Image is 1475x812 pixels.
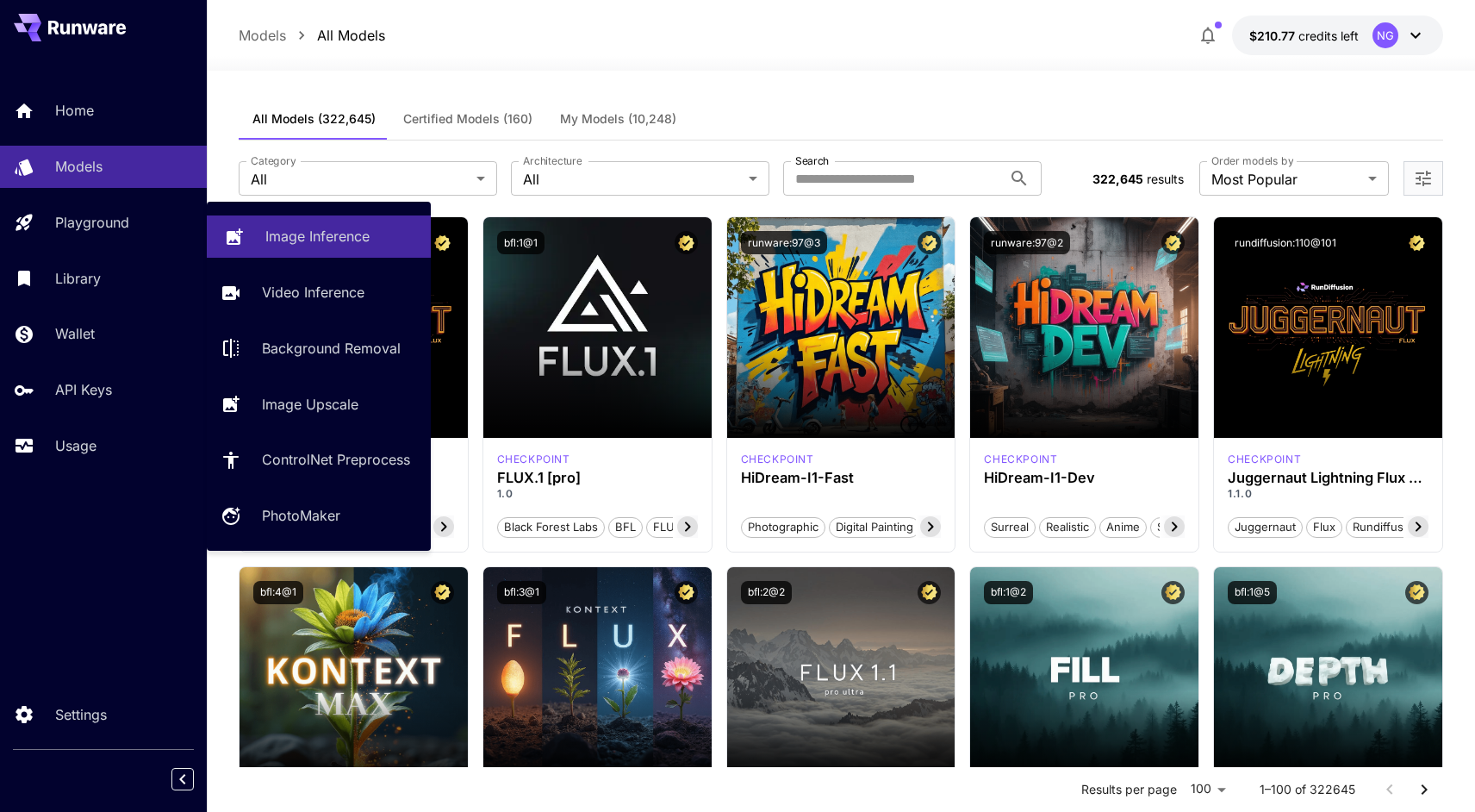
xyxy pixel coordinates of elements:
span: $210.77 [1249,28,1298,43]
span: juggernaut [1229,519,1302,536]
p: Video Inference [262,282,364,303]
span: Realistic [1040,519,1095,536]
p: Wallet [55,323,95,344]
p: ControlNet Preprocess [262,449,410,470]
span: My Models (10,248) [560,111,676,127]
span: BFL [609,519,642,536]
p: Image Inference [265,226,370,247]
p: Usage [55,435,96,456]
h3: HiDream-I1-Dev [984,470,1185,486]
div: HiDream Fast [741,452,814,467]
a: Image Inference [207,215,431,258]
span: results [1147,172,1184,186]
button: Certified Model – Vetted for best performance and includes a commercial license. [918,581,941,604]
span: Stylized [1151,519,1204,536]
p: API Keys [55,379,112,400]
div: $210.7714 [1249,27,1359,45]
span: credits left [1298,28,1359,43]
p: Settings [55,704,107,725]
span: rundiffusion [1347,519,1426,536]
button: Open more filters [1413,168,1434,190]
p: Background Removal [262,338,401,359]
button: Certified Model – Vetted for best performance and includes a commercial license. [1405,581,1428,604]
span: Surreal [985,519,1035,536]
p: 1–100 of 322645 [1260,781,1355,798]
button: bfl:3@1 [497,581,546,604]
button: bfl:1@1 [497,231,545,254]
p: 1.0 [497,486,698,502]
button: rundiffusion:110@101 [1228,231,1343,254]
div: 100 [1184,777,1232,802]
button: bfl:1@5 [1228,581,1277,604]
p: Results per page [1081,781,1177,798]
button: bfl:2@2 [741,581,792,604]
h3: HiDream-I1-Fast [741,470,942,486]
button: Certified Model – Vetted for best performance and includes a commercial license. [675,231,698,254]
div: FLUX.1 D [1228,452,1301,467]
p: checkpoint [741,452,814,467]
label: Order models by [1211,153,1293,168]
span: Photographic [742,519,825,536]
h3: Juggernaut Lightning Flux by RunDiffusion [1228,470,1428,486]
span: Certified Models (160) [403,111,532,127]
button: runware:97@2 [984,231,1070,254]
button: Certified Model – Vetted for best performance and includes a commercial license. [1405,231,1428,254]
span: All Models (322,645) [252,111,376,127]
span: Black Forest Labs [498,519,604,536]
p: Models [239,25,286,46]
button: Certified Model – Vetted for best performance and includes a commercial license. [431,581,454,604]
p: All Models [317,25,385,46]
span: flux [1307,519,1341,536]
label: Architecture [523,153,582,168]
a: Background Removal [207,328,431,370]
span: Digital Painting [830,519,919,536]
p: PhotoMaker [262,505,340,526]
h3: FLUX.1 [pro] [497,470,698,486]
p: checkpoint [1228,452,1301,467]
p: Models [55,156,103,177]
button: runware:97@3 [741,231,827,254]
button: $210.7714 [1232,16,1443,55]
button: Certified Model – Vetted for best performance and includes a commercial license. [1161,231,1185,254]
span: Anime [1100,519,1146,536]
span: FLUX.1 [pro] [647,519,725,536]
button: Go to next page [1407,772,1441,807]
a: PhotoMaker [207,495,431,537]
span: Most Popular [1211,169,1361,190]
button: Certified Model – Vetted for best performance and includes a commercial license. [1161,581,1185,604]
label: Search [795,153,829,168]
span: 322,645 [1092,172,1143,186]
button: bfl:1@2 [984,581,1033,604]
button: Collapse sidebar [171,768,194,790]
button: Certified Model – Vetted for best performance and includes a commercial license. [675,581,698,604]
p: 1.1.0 [1228,486,1428,502]
span: All [523,169,742,190]
p: checkpoint [984,452,1057,467]
p: Library [55,268,101,289]
button: Certified Model – Vetted for best performance and includes a commercial license. [918,231,941,254]
p: checkpoint [497,452,570,467]
button: Certified Model – Vetted for best performance and includes a commercial license. [431,231,454,254]
p: Home [55,100,94,121]
span: All [251,169,470,190]
div: HiDream Dev [984,452,1057,467]
a: Video Inference [207,272,431,314]
div: NG [1372,22,1398,48]
nav: breadcrumb [239,25,385,46]
p: Image Upscale [262,394,358,415]
a: Image Upscale [207,383,431,425]
div: Collapse sidebar [184,764,207,795]
p: Playground [55,212,129,233]
a: ControlNet Preprocess [207,439,431,481]
button: bfl:4@1 [253,581,303,604]
div: fluxpro [497,452,570,467]
label: Category [251,153,296,168]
